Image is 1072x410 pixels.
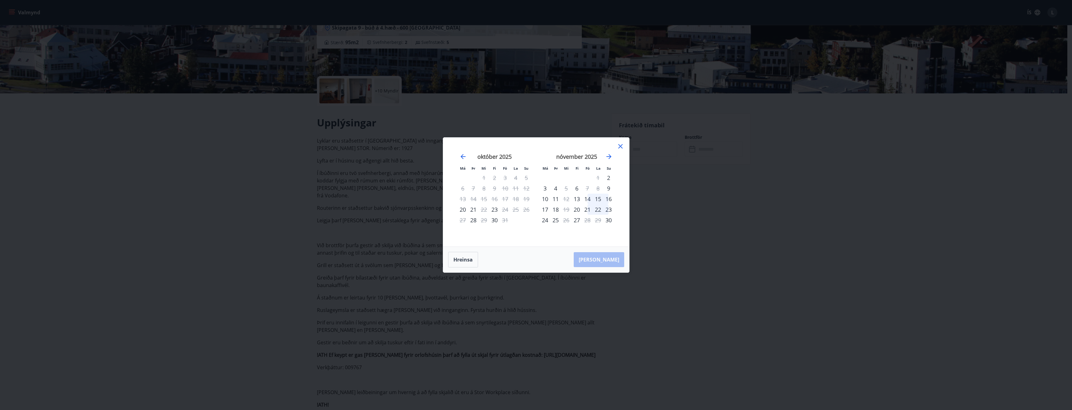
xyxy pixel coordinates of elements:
[543,166,548,171] small: Má
[561,183,572,194] div: Aðeins útritun í boði
[593,194,603,204] div: 15
[493,166,496,171] small: Fi
[561,204,572,215] td: Not available. miðvikudagur, 19. nóvember 2025
[479,183,489,194] td: Not available. miðvikudagur, 8. október 2025
[603,183,614,194] td: Choose sunnudagur, 9. nóvember 2025 as your check-in date. It’s available.
[457,183,468,194] td: Not available. mánudagur, 6. október 2025
[556,153,597,160] strong: nóvember 2025
[500,215,510,225] div: Aðeins útritun í boði
[550,204,561,215] td: Choose þriðjudagur, 18. nóvember 2025 as your check-in date. It’s available.
[561,204,572,215] div: Aðeins útritun í boði
[540,215,550,225] div: 24
[540,194,550,204] td: Choose mánudagur, 10. nóvember 2025 as your check-in date. It’s available.
[603,172,614,183] div: Aðeins innritun í boði
[550,183,561,194] div: 4
[582,183,593,194] div: Aðeins útritun í boði
[550,194,561,204] div: 11
[603,204,614,215] div: 23
[451,145,622,239] div: Calendar
[605,153,613,160] div: Move forward to switch to the next month.
[550,215,561,225] td: Choose þriðjudagur, 25. nóvember 2025 as your check-in date. It’s available.
[593,215,603,225] td: Not available. laugardagur, 29. nóvember 2025
[572,215,582,225] td: Choose fimmtudagur, 27. nóvember 2025 as your check-in date. It’s available.
[468,194,479,204] td: Not available. þriðjudagur, 14. október 2025
[561,215,572,225] td: Not available. miðvikudagur, 26. nóvember 2025
[489,194,500,204] td: Not available. fimmtudagur, 16. október 2025
[500,215,510,225] td: Not available. föstudagur, 31. október 2025
[521,194,532,204] td: Not available. sunnudagur, 19. október 2025
[603,215,614,225] td: Choose sunnudagur, 30. nóvember 2025 as your check-in date. It’s available.
[572,204,582,215] td: Choose fimmtudagur, 20. nóvember 2025 as your check-in date. It’s available.
[603,183,614,194] div: Aðeins innritun í boði
[550,183,561,194] td: Choose þriðjudagur, 4. nóvember 2025 as your check-in date. It’s available.
[576,166,579,171] small: Fi
[489,172,500,183] td: Not available. fimmtudagur, 2. október 2025
[561,194,572,204] div: Aðeins útritun í boði
[489,183,500,194] td: Not available. fimmtudagur, 9. október 2025
[603,194,614,204] div: 16
[500,204,510,215] div: Aðeins útritun í boði
[468,183,479,194] td: Not available. þriðjudagur, 7. október 2025
[500,172,510,183] td: Not available. föstudagur, 3. október 2025
[479,194,489,204] td: Not available. miðvikudagur, 15. október 2025
[477,153,512,160] strong: október 2025
[500,183,510,194] td: Not available. föstudagur, 10. október 2025
[500,204,510,215] td: Not available. föstudagur, 24. október 2025
[479,172,489,183] td: Not available. miðvikudagur, 1. október 2025
[554,166,558,171] small: Þr
[479,215,489,225] td: Not available. miðvikudagur, 29. október 2025
[593,204,603,215] td: Choose laugardagur, 22. nóvember 2025 as your check-in date. It’s available.
[572,204,582,215] div: Aðeins innritun í boði
[468,215,479,225] td: Choose þriðjudagur, 28. október 2025 as your check-in date. It’s available.
[457,204,468,215] div: Aðeins innritun í boði
[582,204,593,215] div: 21
[582,204,593,215] td: Choose föstudagur, 21. nóvember 2025 as your check-in date. It’s available.
[593,183,603,194] td: Not available. laugardagur, 8. nóvember 2025
[603,215,614,225] div: Aðeins innritun í boði
[468,204,479,215] td: Choose þriðjudagur, 21. október 2025 as your check-in date. It’s available.
[540,204,550,215] td: Choose mánudagur, 17. nóvember 2025 as your check-in date. It’s available.
[468,215,479,225] div: Aðeins innritun í boði
[550,204,561,215] div: 18
[582,215,593,225] td: Not available. föstudagur, 28. nóvember 2025
[582,215,593,225] div: Aðeins útritun í boði
[468,204,479,215] div: 21
[481,166,486,171] small: Mi
[540,215,550,225] td: Choose mánudagur, 24. nóvember 2025 as your check-in date. It’s available.
[603,194,614,204] td: Choose sunnudagur, 16. nóvember 2025 as your check-in date. It’s available.
[457,215,468,225] td: Not available. mánudagur, 27. október 2025
[460,166,466,171] small: Má
[607,166,611,171] small: Su
[550,194,561,204] td: Choose þriðjudagur, 11. nóvember 2025 as your check-in date. It’s available.
[457,194,468,204] td: Not available. mánudagur, 13. október 2025
[521,172,532,183] td: Not available. sunnudagur, 5. október 2025
[503,166,507,171] small: Fö
[510,204,521,215] td: Not available. laugardagur, 25. október 2025
[489,215,500,225] td: Choose fimmtudagur, 30. október 2025 as your check-in date. It’s available.
[603,172,614,183] td: Choose sunnudagur, 2. nóvember 2025 as your check-in date. It’s available.
[582,194,593,204] td: Choose föstudagur, 14. nóvember 2025 as your check-in date. It’s available.
[572,183,582,194] div: Aðeins innritun í boði
[572,194,582,204] div: Aðeins innritun í boði
[524,166,529,171] small: Su
[593,172,603,183] td: Not available. laugardagur, 1. nóvember 2025
[479,215,489,225] div: Aðeins útritun í boði
[572,194,582,204] td: Choose fimmtudagur, 13. nóvember 2025 as your check-in date. It’s available.
[596,166,601,171] small: La
[510,194,521,204] td: Not available. laugardagur, 18. október 2025
[550,215,561,225] div: 25
[582,183,593,194] td: Not available. föstudagur, 7. nóvember 2025
[459,153,467,160] div: Move backward to switch to the previous month.
[572,183,582,194] td: Choose fimmtudagur, 6. nóvember 2025 as your check-in date. It’s available.
[561,215,572,225] div: Aðeins útritun í boði
[521,204,532,215] td: Not available. sunnudagur, 26. október 2025
[572,215,582,225] div: Aðeins innritun í boði
[593,194,603,204] td: Choose laugardagur, 15. nóvember 2025 as your check-in date. It’s available.
[603,204,614,215] td: Choose sunnudagur, 23. nóvember 2025 as your check-in date. It’s available.
[582,194,593,204] div: 14
[489,204,500,215] td: Choose fimmtudagur, 23. október 2025 as your check-in date. It’s available.
[561,183,572,194] td: Not available. miðvikudagur, 5. nóvember 2025
[540,183,550,194] div: 3
[564,166,569,171] small: Mi
[540,194,550,204] div: 10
